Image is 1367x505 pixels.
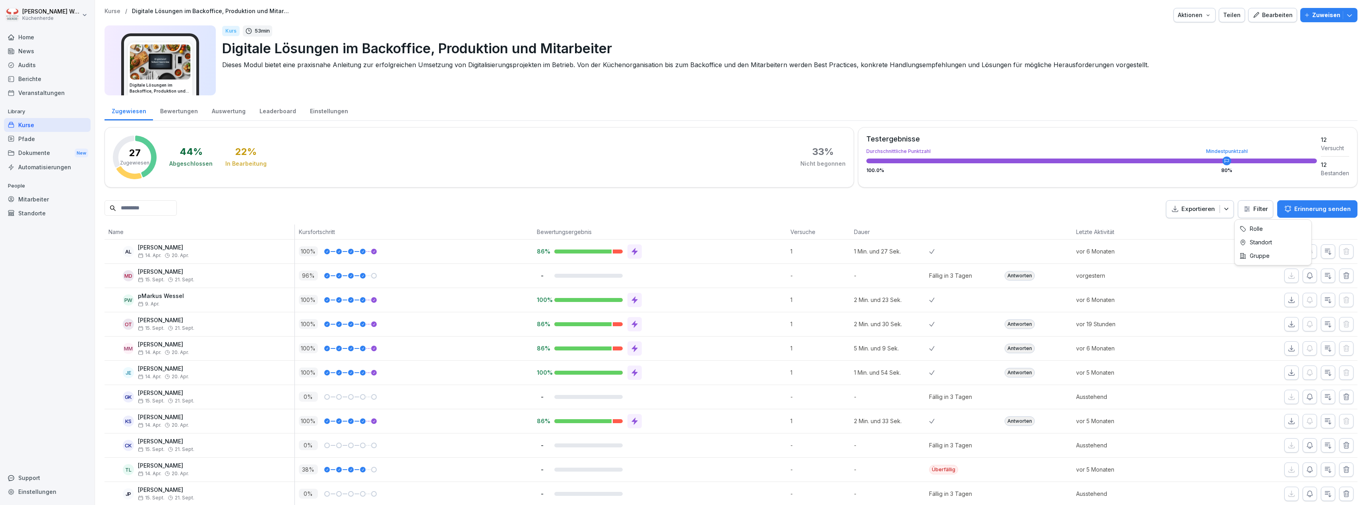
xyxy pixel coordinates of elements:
div: Teilen [1223,11,1241,19]
p: Standort [1250,239,1272,246]
p: Erinnerung senden [1294,205,1351,213]
p: Gruppe [1250,252,1270,259]
p: Rolle [1250,225,1263,232]
p: Zuweisen [1312,11,1340,19]
div: Aktionen [1178,11,1211,19]
div: Bearbeiten [1253,11,1293,19]
p: Exportieren [1181,205,1215,214]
